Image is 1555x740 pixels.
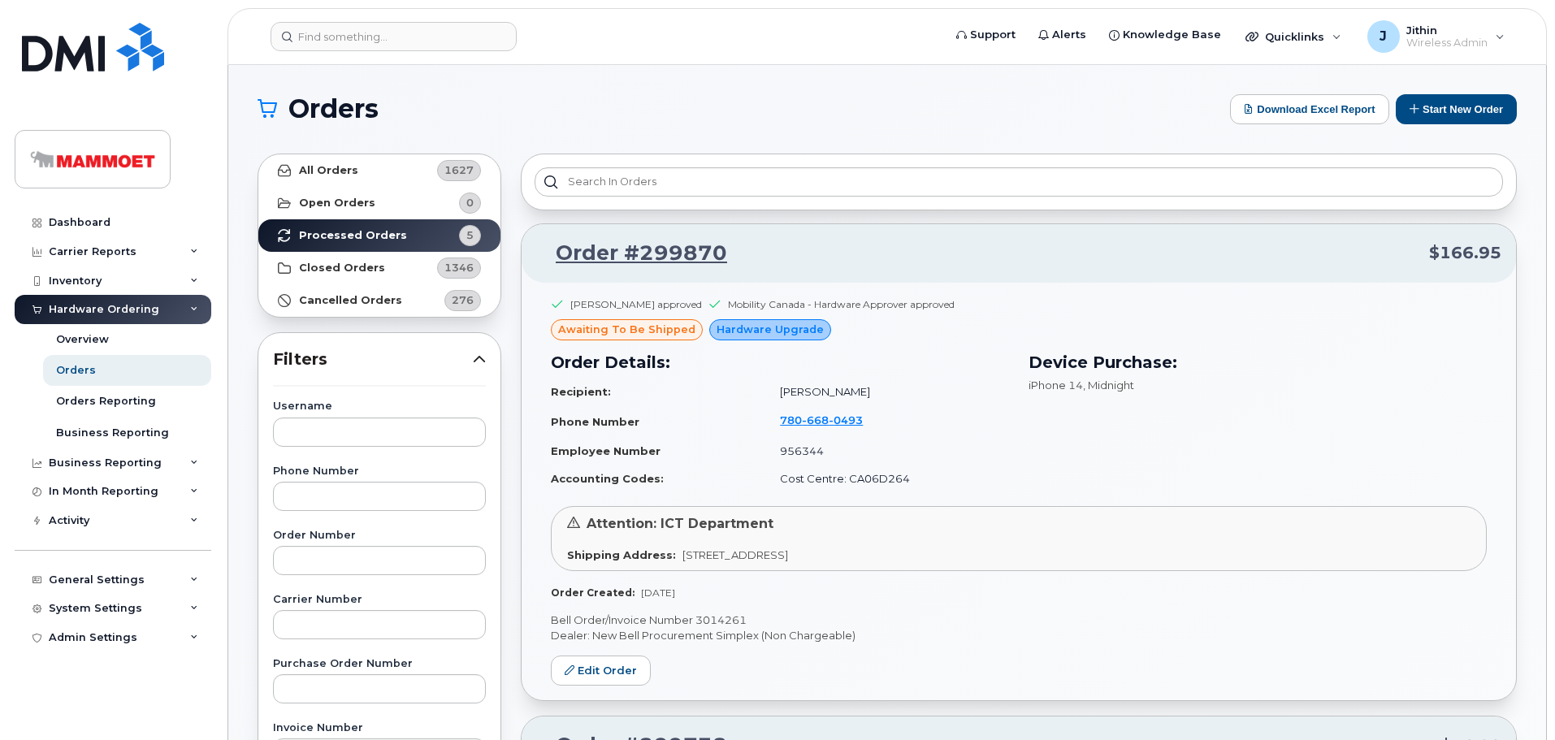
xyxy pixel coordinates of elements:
[551,472,664,485] strong: Accounting Codes:
[444,162,474,178] span: 1627
[258,284,500,317] a: Cancelled Orders276
[1429,241,1501,265] span: $166.95
[273,466,486,477] label: Phone Number
[1029,379,1083,392] span: iPhone 14
[728,297,955,311] div: Mobility Canada - Hardware Approver approved
[273,530,486,541] label: Order Number
[466,195,474,210] span: 0
[587,516,773,531] span: Attention: ICT Department
[551,586,635,599] strong: Order Created:
[258,219,500,252] a: Processed Orders5
[1484,669,1543,728] iframe: Messenger Launcher
[536,239,727,268] a: Order #299870
[551,415,639,428] strong: Phone Number
[299,164,358,177] strong: All Orders
[1396,94,1517,124] button: Start New Order
[780,413,882,426] a: 7806680493
[258,187,500,219] a: Open Orders0
[765,465,1009,493] td: Cost Centre: CA06D264
[558,322,695,337] span: awaiting to be shipped
[452,292,474,308] span: 276
[765,378,1009,406] td: [PERSON_NAME]
[273,659,486,669] label: Purchase Order Number
[1230,94,1389,124] button: Download Excel Report
[258,252,500,284] a: Closed Orders1346
[551,385,611,398] strong: Recipient:
[829,413,863,426] span: 0493
[273,348,473,371] span: Filters
[273,723,486,734] label: Invoice Number
[682,548,788,561] span: [STREET_ADDRESS]
[551,656,651,686] a: Edit Order
[299,262,385,275] strong: Closed Orders
[299,294,402,307] strong: Cancelled Orders
[570,297,702,311] div: [PERSON_NAME] approved
[1029,350,1487,374] h3: Device Purchase:
[299,197,375,210] strong: Open Orders
[1083,379,1134,392] span: , Midnight
[551,444,661,457] strong: Employee Number
[258,154,500,187] a: All Orders1627
[273,401,486,412] label: Username
[641,586,675,599] span: [DATE]
[567,548,676,561] strong: Shipping Address:
[551,350,1009,374] h3: Order Details:
[466,227,474,243] span: 5
[780,413,863,426] span: 780
[551,612,1487,628] p: Bell Order/Invoice Number 3014261
[288,97,379,121] span: Orders
[765,437,1009,465] td: 956344
[535,167,1503,197] input: Search in orders
[273,595,486,605] label: Carrier Number
[717,322,824,337] span: Hardware Upgrade
[444,260,474,275] span: 1346
[551,628,1487,643] p: Dealer: New Bell Procurement Simplex (Non Chargeable)
[802,413,829,426] span: 668
[299,229,407,242] strong: Processed Orders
